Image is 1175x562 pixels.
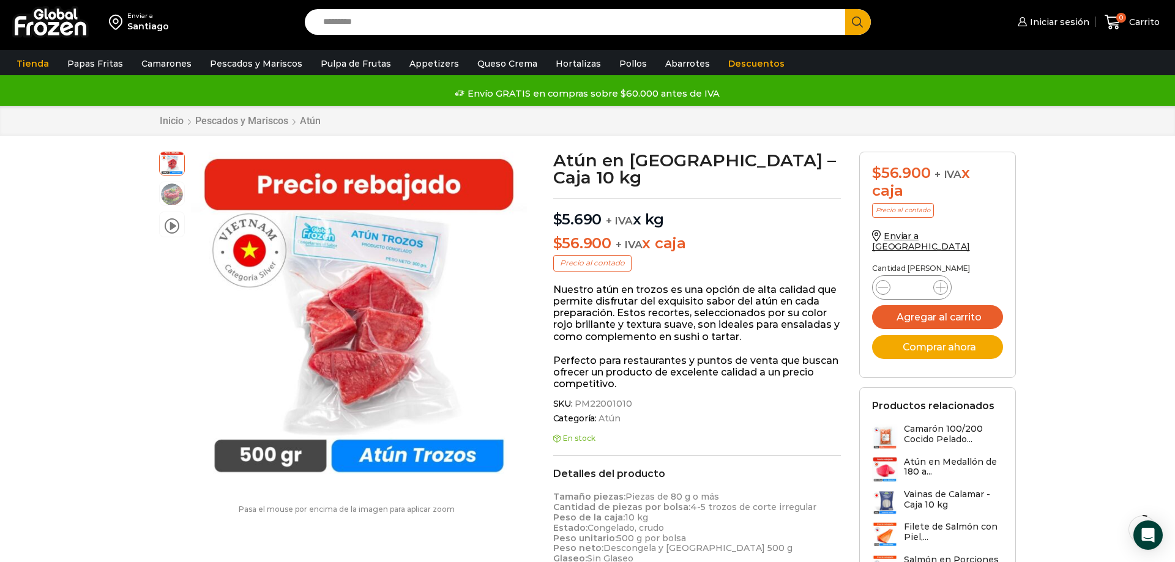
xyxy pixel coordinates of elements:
[61,52,129,75] a: Papas Fritas
[904,424,1003,445] h3: Camarón 100/200 Cocido Pelado...
[872,231,970,252] a: Enviar a [GEOGRAPHIC_DATA]
[872,264,1003,273] p: Cantidad [PERSON_NAME]
[159,115,321,127] nav: Breadcrumb
[160,182,184,207] span: foto tartaro atun
[872,305,1003,329] button: Agregar al carrito
[471,52,543,75] a: Queso Crema
[553,542,603,553] strong: Peso neto:
[403,52,465,75] a: Appetizers
[553,413,841,424] span: Categoría:
[204,52,308,75] a: Pescados y Mariscos
[553,284,841,342] p: Nuestro atún en trozos es una opción de alta calidad que permite disfrutar del exquisito sabor de...
[904,489,1003,510] h3: Vainas de Calamar - Caja 10 kg
[195,115,289,127] a: Pescados y Mariscos
[135,52,198,75] a: Camarones
[553,234,611,252] bdi: 56.900
[872,165,1003,200] div: x caja
[550,52,607,75] a: Hortalizas
[109,12,127,32] img: address-field-icon.svg
[1126,16,1160,28] span: Carrito
[553,522,587,533] strong: Estado:
[872,424,1003,450] a: Camarón 100/200 Cocido Pelado...
[1116,13,1126,23] span: 0
[573,399,632,409] span: PM22001010
[872,457,1003,483] a: Atún en Medallón de 180 a...
[1102,8,1163,37] a: 0 Carrito
[606,215,633,227] span: + IVA
[1027,16,1089,28] span: Iniciar sesión
[1133,520,1163,550] div: Open Intercom Messenger
[872,164,930,182] bdi: 56.900
[127,20,169,32] div: Santiago
[553,399,841,409] span: SKU:
[659,52,716,75] a: Abarrotes
[159,505,535,514] p: Pasa el mouse por encima de la imagen para aplicar zoom
[553,512,625,523] strong: Peso de la caja:
[613,52,653,75] a: Pollos
[553,468,841,479] h2: Detalles del producto
[904,522,1003,542] h3: Filete de Salmón con Piel,...
[872,522,1003,548] a: Filete de Salmón con Piel,...
[553,210,562,228] span: $
[553,491,625,502] strong: Tamaño piezas:
[315,52,397,75] a: Pulpa de Frutas
[553,234,562,252] span: $
[872,164,881,182] span: $
[553,355,841,390] p: Perfecto para restaurantes y puntos de venta que buscan ofrecer un producto de excelente calidad ...
[553,434,841,443] p: En stock
[904,457,1003,478] h3: Atún en Medallón de 180 a...
[553,210,602,228] bdi: 5.690
[934,168,961,180] span: + IVA
[553,198,841,229] p: x kg
[553,235,841,253] p: x caja
[553,533,617,544] strong: Peso unitario:
[1015,10,1089,34] a: Iniciar sesión
[872,203,934,218] p: Precio al contado
[159,115,184,127] a: Inicio
[553,152,841,186] h1: Atún en [GEOGRAPHIC_DATA] – Caja 10 kg
[597,413,620,424] a: Atún
[10,52,55,75] a: Tienda
[872,400,994,412] h2: Productos relacionados
[160,150,184,175] span: atun trozo
[299,115,321,127] a: Atún
[845,9,871,35] button: Search button
[872,489,1003,516] a: Vainas de Calamar - Caja 10 kg
[900,279,923,296] input: Product quantity
[872,335,1003,359] button: Comprar ahora
[616,238,643,251] span: + IVA
[127,12,169,20] div: Enviar a
[553,501,690,512] strong: Cantidad de piezas por bolsa:
[553,255,632,271] p: Precio al contado
[722,52,791,75] a: Descuentos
